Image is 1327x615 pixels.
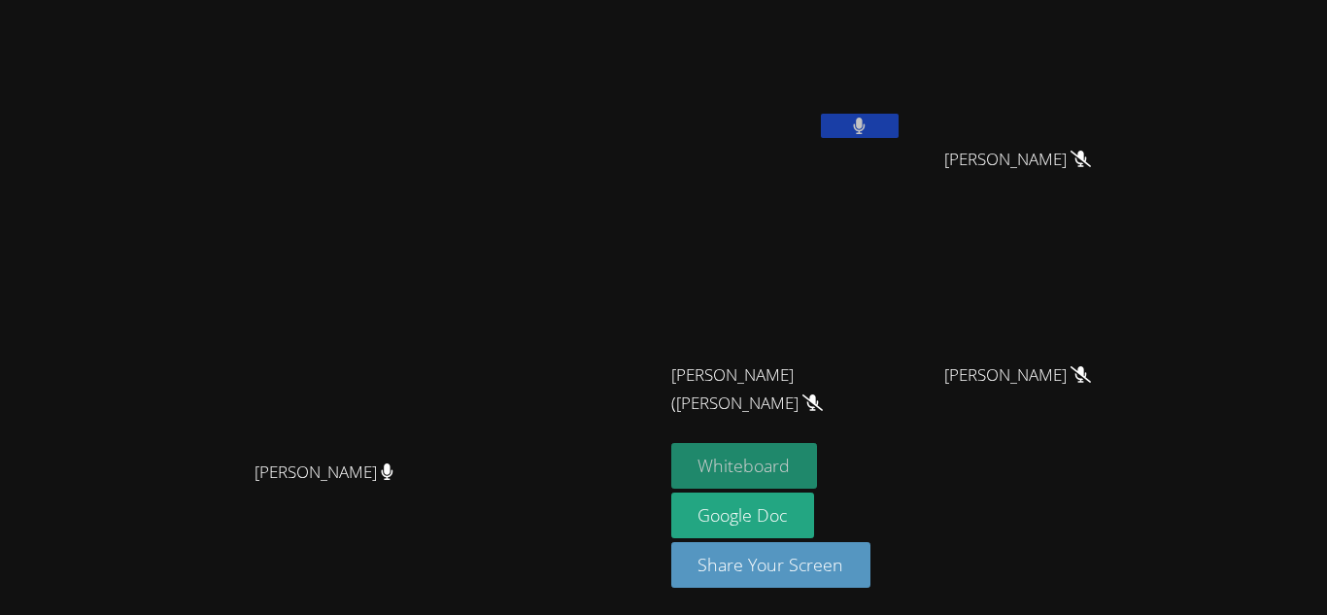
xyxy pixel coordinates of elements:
[671,542,871,588] button: Share Your Screen
[671,493,815,538] a: Google Doc
[671,361,887,418] span: [PERSON_NAME] ([PERSON_NAME]
[671,443,818,489] button: Whiteboard
[255,459,393,487] span: [PERSON_NAME]
[944,146,1091,174] span: [PERSON_NAME]
[944,361,1091,390] span: [PERSON_NAME]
